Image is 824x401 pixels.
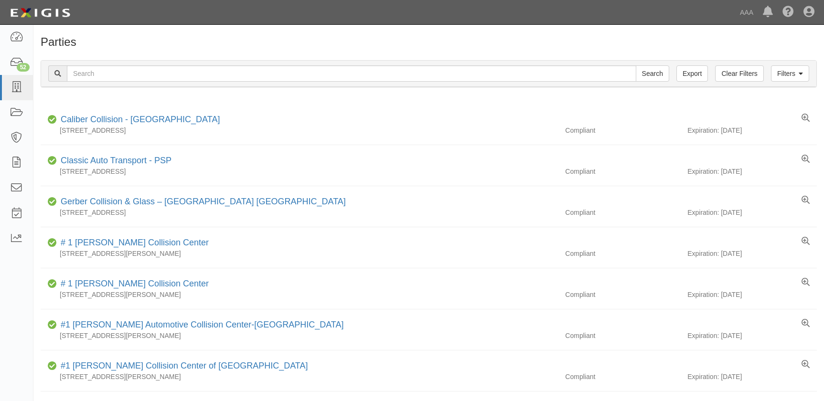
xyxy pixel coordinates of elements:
[48,199,57,205] i: Compliant
[57,360,308,372] div: #1 Cochran Collision Center of Greensburg
[48,281,57,287] i: Compliant
[802,196,810,205] a: View results summary
[558,126,687,135] div: Compliant
[687,331,817,340] div: Expiration: [DATE]
[41,167,558,176] div: [STREET_ADDRESS]
[802,278,810,287] a: View results summary
[802,319,810,328] a: View results summary
[687,249,817,258] div: Expiration: [DATE]
[57,196,346,208] div: Gerber Collision & Glass – Houston Brighton
[802,360,810,369] a: View results summary
[558,331,687,340] div: Compliant
[636,65,669,82] input: Search
[41,331,558,340] div: [STREET_ADDRESS][PERSON_NAME]
[57,155,171,167] div: Classic Auto Transport - PSP
[558,290,687,299] div: Compliant
[57,114,220,126] div: Caliber Collision - Gainesville
[687,290,817,299] div: Expiration: [DATE]
[558,208,687,217] div: Compliant
[735,3,758,22] a: AAA
[41,249,558,258] div: [STREET_ADDRESS][PERSON_NAME]
[61,197,346,206] a: Gerber Collision & Glass – [GEOGRAPHIC_DATA] [GEOGRAPHIC_DATA]
[802,237,810,246] a: View results summary
[61,156,171,165] a: Classic Auto Transport - PSP
[48,158,57,164] i: Compliant
[48,240,57,246] i: Compliant
[48,363,57,369] i: Compliant
[41,36,817,48] h1: Parties
[61,115,220,124] a: Caliber Collision - [GEOGRAPHIC_DATA]
[771,65,809,82] a: Filters
[715,65,763,82] a: Clear Filters
[48,116,57,123] i: Compliant
[7,4,73,21] img: logo-5460c22ac91f19d4615b14bd174203de0afe785f0fc80cf4dbbc73dc1793850b.png
[41,290,558,299] div: [STREET_ADDRESS][PERSON_NAME]
[676,65,708,82] a: Export
[67,65,636,82] input: Search
[802,114,810,123] a: View results summary
[61,320,344,329] a: #1 [PERSON_NAME] Automotive Collision Center-[GEOGRAPHIC_DATA]
[558,249,687,258] div: Compliant
[61,361,308,370] a: #1 [PERSON_NAME] Collision Center of [GEOGRAPHIC_DATA]
[57,278,209,290] div: # 1 Cochran Collision Center
[782,7,794,18] i: Help Center - Complianz
[687,126,817,135] div: Expiration: [DATE]
[558,372,687,381] div: Compliant
[558,167,687,176] div: Compliant
[687,167,817,176] div: Expiration: [DATE]
[41,126,558,135] div: [STREET_ADDRESS]
[687,372,817,381] div: Expiration: [DATE]
[41,372,558,381] div: [STREET_ADDRESS][PERSON_NAME]
[48,322,57,328] i: Compliant
[802,155,810,164] a: View results summary
[61,279,209,288] a: # 1 [PERSON_NAME] Collision Center
[57,319,344,331] div: #1 Cochran Automotive Collision Center-Monroeville
[17,63,30,72] div: 52
[687,208,817,217] div: Expiration: [DATE]
[57,237,209,249] div: # 1 Cochran Collision Center
[61,238,209,247] a: # 1 [PERSON_NAME] Collision Center
[41,208,558,217] div: [STREET_ADDRESS]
